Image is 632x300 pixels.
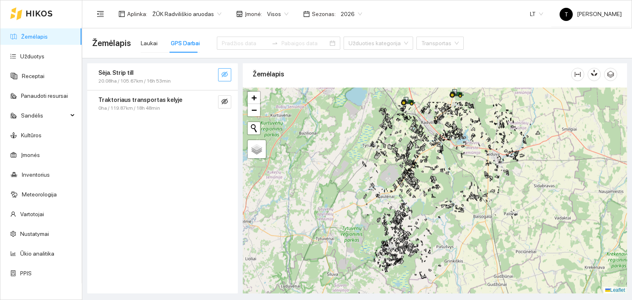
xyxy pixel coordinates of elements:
[22,171,50,178] a: Inventorius
[218,95,231,108] button: eye-invisible
[98,104,160,112] span: 0ha / 119.87km / 18h 48min
[21,33,48,40] a: Žemėlapis
[248,140,266,158] a: Layers
[118,11,125,17] span: layout
[152,8,221,20] span: ŽŪK Radviliškio aruodas
[341,8,362,20] span: 2026
[20,270,32,277] a: PPIS
[312,9,336,18] span: Sezonas :
[571,68,584,81] button: column-width
[222,39,268,48] input: Pradžios data
[97,10,104,18] span: menu-fold
[87,90,238,117] div: Traktoriaus transportas kelyje0ha / 119.87km / 18h 48mineye-invisible
[605,287,625,293] a: Leaflet
[21,107,68,124] span: Sandėlis
[560,11,622,17] span: [PERSON_NAME]
[98,77,171,85] span: 20.08ha / 105.67km / 16h 53min
[267,8,288,20] span: Visos
[87,63,238,90] div: Sėja. Strip till20.08ha / 105.67km / 16h 53mineye-invisible
[248,104,260,116] a: Zoom out
[98,69,133,76] strong: Sėja. Strip till
[218,68,231,81] button: eye-invisible
[21,152,40,158] a: Įmonės
[20,53,44,60] a: Užduotys
[22,73,44,79] a: Receptai
[98,97,182,103] strong: Traktoriaus transportas kelyje
[248,92,260,104] a: Zoom in
[21,132,42,138] a: Kultūros
[20,250,54,257] a: Ūkio analitika
[303,11,310,17] span: calendar
[281,39,328,48] input: Pabaigos data
[127,9,147,18] span: Aplinka :
[21,92,68,99] a: Panaudoti resursai
[248,122,260,134] button: Initiate a new search
[572,71,584,78] span: column-width
[272,40,278,46] span: to
[92,6,109,22] button: menu-fold
[565,8,568,21] span: T
[236,11,243,17] span: shop
[272,40,278,46] span: swap-right
[245,9,262,18] span: Įmonė :
[141,39,158,48] div: Laukai
[221,98,228,106] span: eye-invisible
[92,37,131,50] span: Žemėlapis
[251,92,257,103] span: +
[20,211,44,217] a: Vartotojai
[22,191,57,198] a: Meteorologija
[171,39,200,48] div: GPS Darbai
[530,8,543,20] span: LT
[221,71,228,79] span: eye-invisible
[253,62,571,86] div: Žemėlapis
[20,231,49,237] a: Nustatymai
[251,105,257,115] span: −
